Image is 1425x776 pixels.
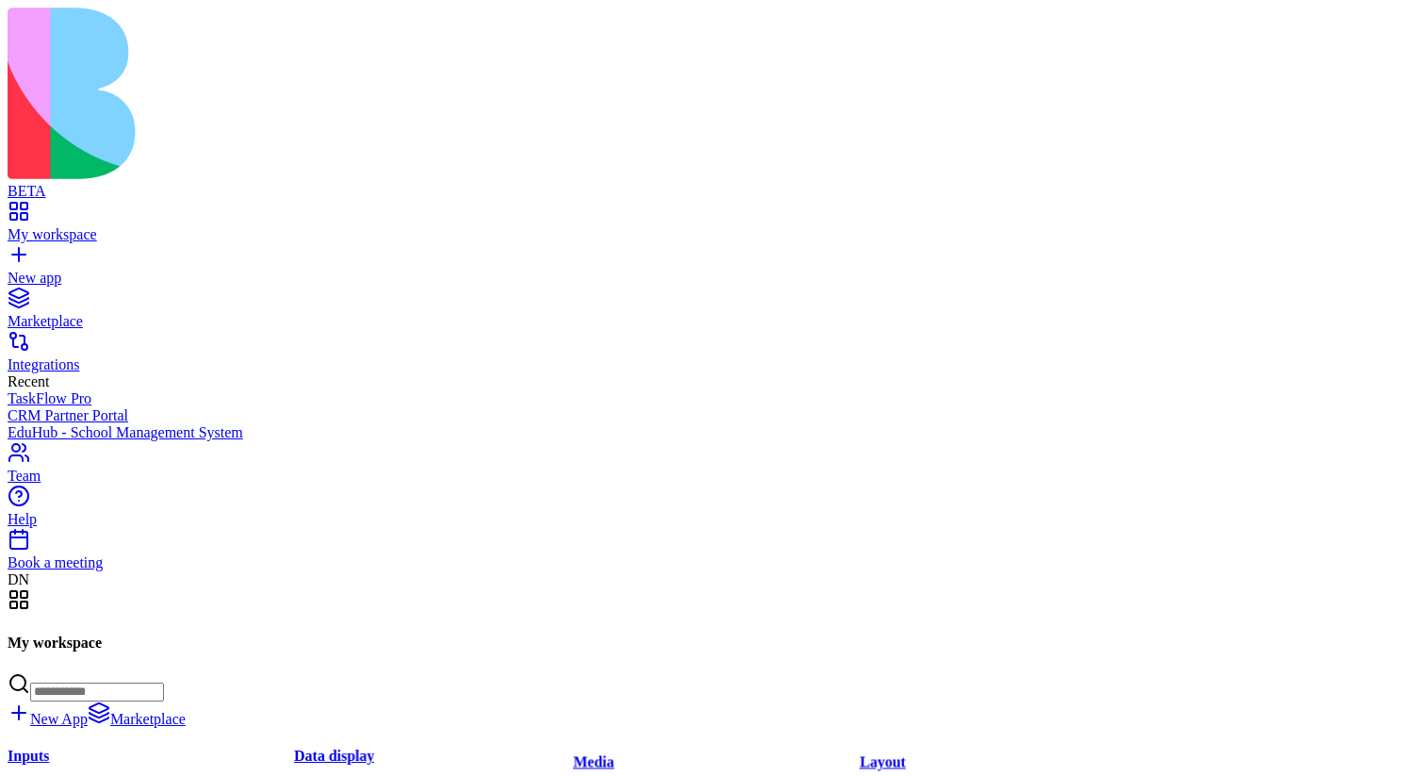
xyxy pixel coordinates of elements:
[8,451,1417,485] a: Team
[8,8,765,179] img: logo
[8,339,1417,373] a: Integrations
[860,753,1146,770] h4: Layout
[8,356,1417,373] div: Integrations
[8,313,1417,330] div: Marketplace
[8,226,1417,243] div: My workspace
[8,166,1417,200] a: BETA
[8,554,1417,571] div: Book a meeting
[8,373,49,389] span: Recent
[8,270,1417,287] div: New app
[8,511,1417,528] div: Help
[8,183,1417,200] div: BETA
[8,424,1417,441] a: EduHub - School Management System
[8,494,1417,528] a: Help
[8,571,29,587] span: DN
[573,753,860,770] h4: Media
[8,711,88,727] a: New App
[8,537,1417,571] a: Book a meeting
[8,468,1417,485] div: Team
[8,253,1417,287] a: New app
[294,748,581,765] h4: Data display
[8,635,1417,652] h4: My workspace
[88,711,186,727] a: Marketplace
[8,407,1417,424] a: CRM Partner Portal
[8,390,1417,407] a: TaskFlow Pro
[8,296,1417,330] a: Marketplace
[8,209,1417,243] a: My workspace
[8,748,294,765] h4: Inputs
